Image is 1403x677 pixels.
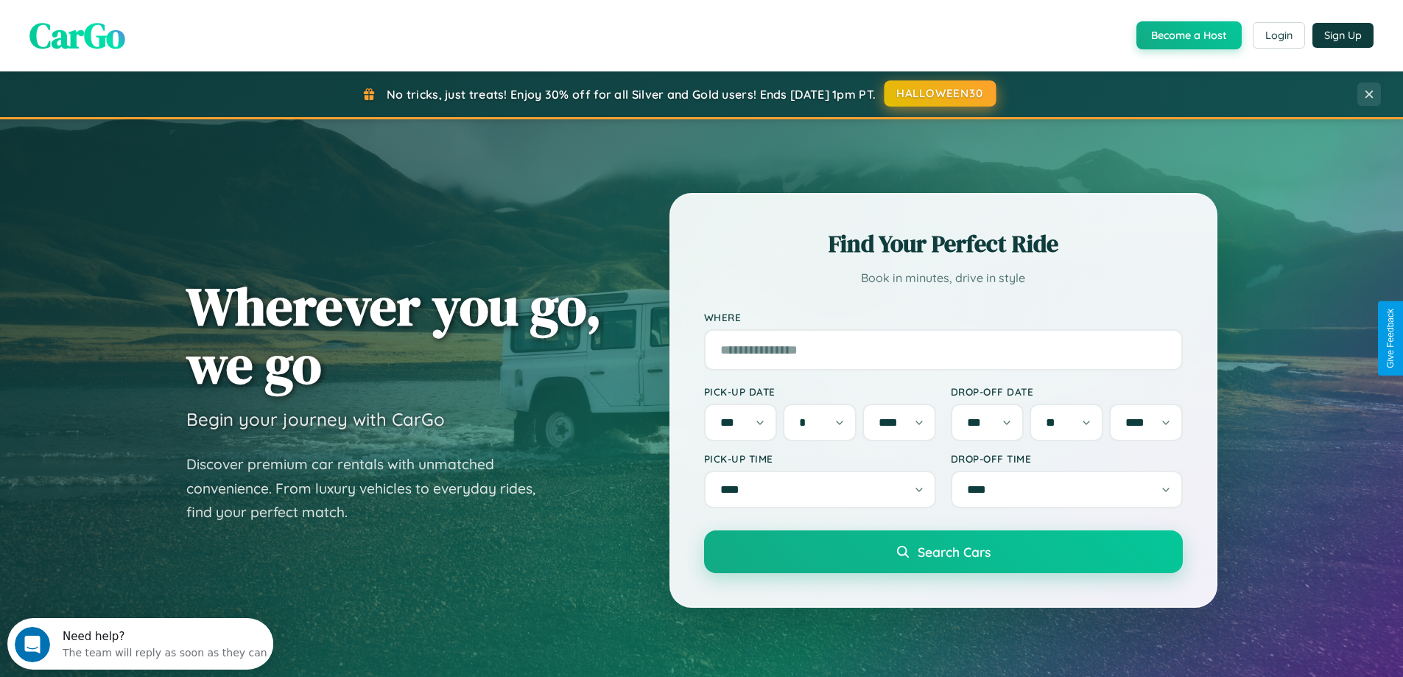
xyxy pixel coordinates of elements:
[704,530,1183,573] button: Search Cars
[387,87,876,102] span: No tricks, just treats! Enjoy 30% off for all Silver and Gold users! Ends [DATE] 1pm PT.
[55,13,260,24] div: Need help?
[29,11,125,60] span: CarGo
[7,618,273,670] iframe: Intercom live chat discovery launcher
[704,228,1183,260] h2: Find Your Perfect Ride
[704,311,1183,323] label: Where
[951,452,1183,465] label: Drop-off Time
[704,452,936,465] label: Pick-up Time
[1253,22,1305,49] button: Login
[1385,309,1396,368] div: Give Feedback
[1136,21,1242,49] button: Become a Host
[918,544,991,560] span: Search Cars
[186,277,602,393] h1: Wherever you go, we go
[885,80,996,107] button: HALLOWEEN30
[186,408,445,430] h3: Begin your journey with CarGo
[704,385,936,398] label: Pick-up Date
[15,627,50,662] iframe: Intercom live chat
[704,267,1183,289] p: Book in minutes, drive in style
[951,385,1183,398] label: Drop-off Date
[186,452,555,525] p: Discover premium car rentals with unmatched convenience. From luxury vehicles to everyday rides, ...
[1312,23,1374,48] button: Sign Up
[6,6,274,46] div: Open Intercom Messenger
[55,24,260,40] div: The team will reply as soon as they can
